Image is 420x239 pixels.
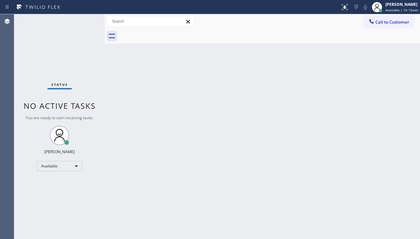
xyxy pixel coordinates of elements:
[361,3,370,12] button: Mute
[51,82,68,87] span: Status
[364,16,414,28] button: Call to Customer
[107,16,194,27] input: Search
[375,19,409,25] span: Call to Customer
[24,100,96,111] span: No active tasks
[385,2,418,7] div: [PERSON_NAME]
[26,115,93,120] span: You are ready to start receiving tasks.
[37,161,82,171] div: Available
[385,8,418,12] span: Available | 1h 15min
[44,149,75,154] div: [PERSON_NAME]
